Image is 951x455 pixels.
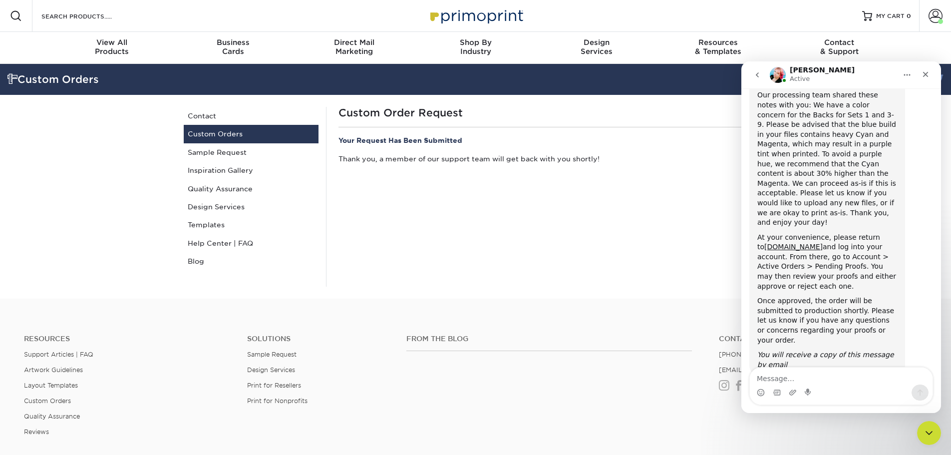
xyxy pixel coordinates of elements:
a: Custom Orders [184,125,318,143]
a: Design Services [247,366,295,374]
h4: Solutions [247,335,391,343]
a: Quality Assurance [24,413,80,420]
a: DesignServices [536,32,657,64]
a: View AllProducts [51,32,173,64]
a: Shop ByIndustry [415,32,536,64]
div: Marketing [294,38,415,56]
a: Print for Resellers [247,382,301,389]
div: At your convenience, please return to and log into your account. From there, go to Account > Acti... [16,171,156,230]
a: Custom Orders [24,397,71,405]
a: Contact [719,335,927,343]
div: & Templates [657,38,779,56]
p: Thank you, a member of our support team will get back with you shortly! [338,154,763,164]
h4: Resources [24,335,232,343]
a: Help Center | FAQ [184,234,318,252]
a: Sample Request [184,143,318,161]
div: Cards [172,38,294,56]
div: & Support [779,38,900,56]
iframe: Intercom live chat [741,61,941,413]
a: [EMAIL_ADDRESS][DOMAIN_NAME] [719,366,838,374]
textarea: Message… [8,306,191,323]
a: Inspiration Gallery [184,161,318,179]
h4: From the Blog [406,335,692,343]
span: 0 [907,12,911,19]
a: Print for Nonprofits [247,397,308,405]
a: Blog [184,252,318,270]
a: Resources& Templates [657,32,779,64]
span: Contact [779,38,900,47]
img: Primoprint [426,5,526,26]
span: MY CART [876,12,905,20]
span: Business [172,38,294,47]
a: [PHONE_NUMBER] [719,351,781,358]
button: Send a message… [170,323,187,339]
a: Contact [184,107,318,125]
a: Artwork Guidelines [24,366,83,374]
i: You will receive a copy of this message by email [16,289,153,307]
span: Resources [657,38,779,47]
button: Start recording [63,327,71,335]
div: Products [51,38,173,56]
h1: Custom Order Request [338,107,763,119]
span: Design [536,38,657,47]
a: [DOMAIN_NAME] [23,181,81,189]
input: SEARCH PRODUCTS..... [40,10,138,22]
a: Design Services [184,198,318,216]
a: Direct MailMarketing [294,32,415,64]
iframe: Intercom live chat [917,421,941,445]
span: Shop By [415,38,536,47]
a: Sample Request [247,351,297,358]
a: Support Articles | FAQ [24,351,93,358]
span: Direct Mail [294,38,415,47]
a: Templates [184,216,318,234]
div: Industry [415,38,536,56]
button: Gif picker [31,327,39,335]
strong: Your Request Has Been Submitted [338,136,462,144]
div: Once approved, the order will be submitted to production shortly. Please let us know if you have ... [16,235,156,284]
a: Quality Assurance [184,180,318,198]
a: Contact& Support [779,32,900,64]
div: Our processing team shared these notes with you: We have a color concern for the Backs for Sets 1... [16,29,156,166]
a: Layout Templates [24,382,78,389]
span: View All [51,38,173,47]
button: Upload attachment [47,327,55,335]
button: Emoji picker [15,327,23,335]
a: BusinessCards [172,32,294,64]
div: Services [536,38,657,56]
